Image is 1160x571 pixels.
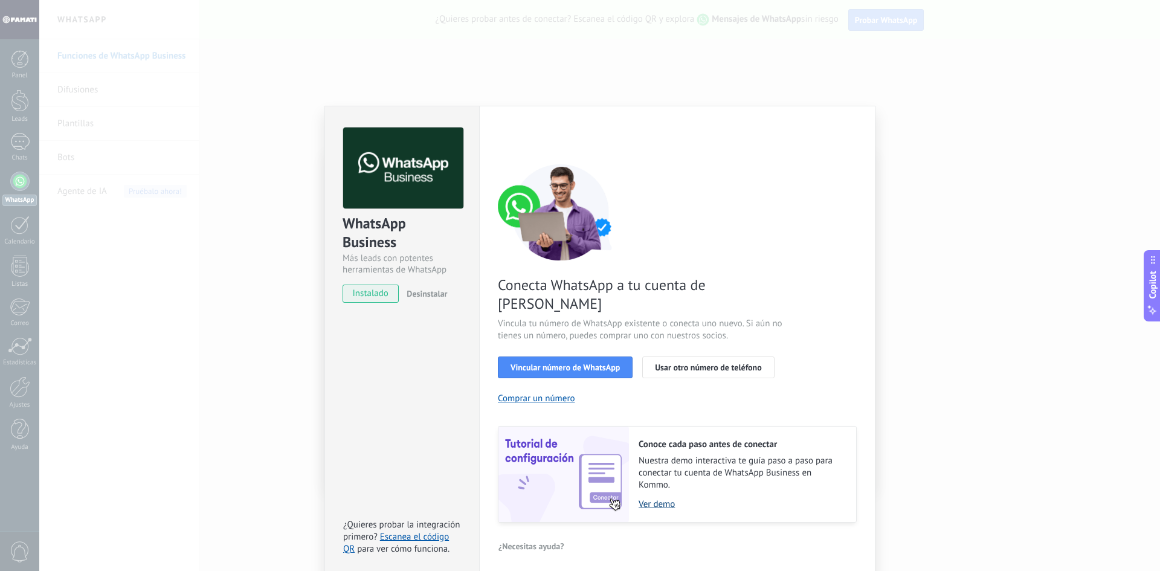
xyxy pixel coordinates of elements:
span: Nuestra demo interactiva te guía paso a paso para conectar tu cuenta de WhatsApp Business en Kommo. [639,455,844,491]
span: Copilot [1147,271,1159,298]
span: instalado [343,285,398,303]
button: Desinstalar [402,285,447,303]
div: WhatsApp Business [343,214,462,253]
span: Conecta WhatsApp a tu cuenta de [PERSON_NAME] [498,276,785,313]
span: Vincula tu número de WhatsApp existente o conecta uno nuevo. Si aún no tienes un número, puedes c... [498,318,785,342]
a: Ver demo [639,498,844,510]
button: Usar otro número de teléfono [642,356,774,378]
span: ¿Necesitas ayuda? [498,542,564,550]
a: Escanea el código QR [343,531,449,555]
div: Más leads con potentes herramientas de WhatsApp [343,253,462,276]
span: para ver cómo funciona. [357,543,449,555]
button: Vincular número de WhatsApp [498,356,633,378]
button: Comprar un número [498,393,575,404]
span: Vincular número de WhatsApp [511,363,620,372]
h2: Conoce cada paso antes de conectar [639,439,844,450]
span: Usar otro número de teléfono [655,363,761,372]
span: ¿Quieres probar la integración primero? [343,519,460,543]
span: Desinstalar [407,288,447,299]
button: ¿Necesitas ayuda? [498,537,565,555]
img: logo_main.png [343,127,463,209]
img: connect number [498,164,625,260]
